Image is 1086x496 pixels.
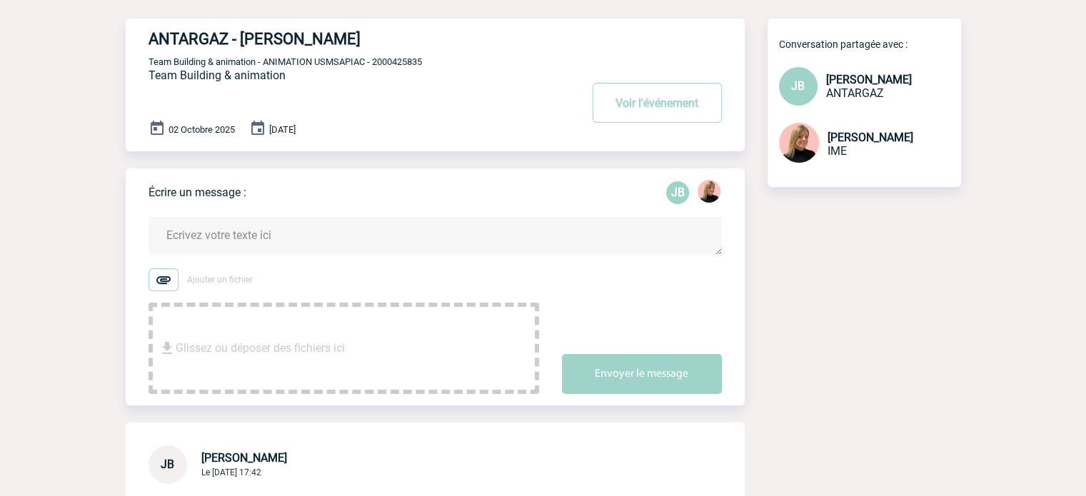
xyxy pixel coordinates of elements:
[159,340,176,357] img: file_download.svg
[828,131,913,144] span: [PERSON_NAME]
[149,186,246,199] p: Écrire un message :
[149,56,422,67] span: Team Building & animation - ANIMATION USMSAPIAC - 2000425835
[698,180,720,203] img: 131233-0.png
[149,69,286,82] span: Team Building & animation
[791,79,805,93] span: JB
[779,39,961,50] p: Conversation partagée avec :
[698,180,720,206] div: Estelle PERIOU
[826,86,884,100] span: ANTARGAZ
[779,123,819,163] img: 131233-0.png
[161,457,174,471] span: JB
[593,83,722,123] button: Voir l'événement
[666,181,689,204] p: JB
[187,275,253,285] span: Ajouter un fichier
[562,354,722,394] button: Envoyer le message
[666,181,689,204] div: Jérémy BIDAUT
[269,124,296,135] span: [DATE]
[169,124,235,135] span: 02 Octobre 2025
[201,467,261,477] span: Le [DATE] 17:42
[828,144,847,158] span: IME
[149,30,538,48] h4: ANTARGAZ - [PERSON_NAME]
[201,451,287,465] span: [PERSON_NAME]
[176,313,345,384] span: Glissez ou déposer des fichiers ici
[826,73,912,86] span: [PERSON_NAME]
